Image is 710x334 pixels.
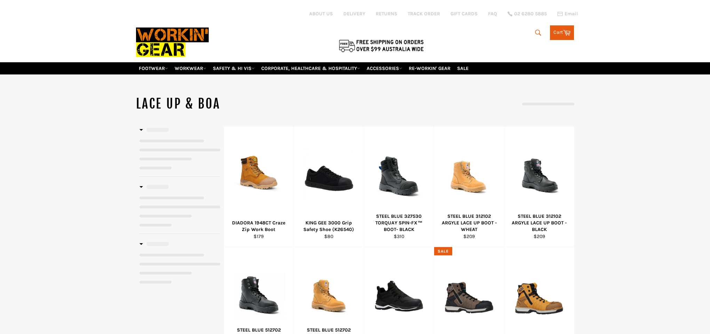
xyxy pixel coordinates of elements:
div: Sale [434,247,452,256]
img: KING GEE 3000 GRIP SAFETY SHOE - Workin' Gear [303,145,355,207]
span: 02 6280 5885 [514,11,547,16]
a: STEEL BLUE 312102 ARGYLE LACE UP BOOT - WHEAT - Workin' Gear STEEL BLUE 312102 ARGYLE LACE UP BOO... [434,127,504,247]
div: STEEL BLUE 312102 ARGYLE LACE UP BOOT - BLACK [509,213,570,233]
a: FOOTWEAR [136,62,171,74]
img: STEEL BLUE 327530 TORQUAY SPIN-FX™ BOOT- BLACK - Workin' Gear [373,154,425,199]
a: SAFETY & HI VIS [210,62,257,74]
a: TRACK ORDER [408,10,440,17]
div: STEEL BLUE 312102 ARGYLE LACE UP BOOT - WHEAT [439,213,500,233]
img: HARD YAKKA Y60190 ICON Lace up Sport Safety Shoe - Workin Gear [373,262,425,331]
a: Email [557,11,578,17]
img: STEEL BLUE 512702 ARGYLE LACE UP BOOT LADIES - WHEAT - Workin' Gear [303,275,355,318]
a: 02 6280 5885 [508,11,547,16]
span: Email [565,11,578,16]
a: GIFT CARDS [450,10,478,17]
div: STEEL BLUE 327530 TORQUAY SPIN-FX™ BOOT- BLACK [368,213,430,233]
a: ABOUT US [309,10,333,17]
img: STEEL BLUE 512702 ARGYLE LACE UP BOOT LADIES - BLACK - Workin' Gear [233,274,285,319]
div: $209 [439,233,500,240]
a: DIADORA 1948CT Craze Zip Work Boot - Workin' Gear DIADORA 1948CT Craze Zip Work Boot $179 [224,127,294,247]
a: Cart [550,25,574,40]
div: KING GEE 3000 Grip Safety Shoe (K26540) [298,220,360,233]
a: RE-WORKIN' GEAR [406,62,453,74]
a: STEEL BLUE 327530 TORQUAY SPIN-FX™ BOOT- BLACK - Workin' Gear STEEL BLUE 327530 TORQUAY SPIN-FX™ ... [364,127,434,247]
div: $310 [368,233,430,240]
div: $209 [509,233,570,240]
img: STEEL BLUE 312102 ARGYLE LACE UP BOOT - BLACK - Workin' Gear [513,154,566,198]
img: KING GEE K27115 Quantum Safety Boot - Workin Gear [513,262,566,331]
a: ACCESSORIES [364,62,405,74]
a: WORKWEAR [172,62,209,74]
img: DIADORA 1948CT Craze Zip Work Boot - Workin' Gear [233,150,285,202]
div: DIADORA 1948CT Craze Zip Work Boot [228,220,289,233]
a: FAQ [488,10,497,17]
a: CORPORATE, HEALTHCARE & HOSPITALITY [258,62,363,74]
img: Flat $9.95 shipping Australia wide [338,38,425,53]
img: KING GEE K27120 Quantum Zip Side Safety Boot - Cedar - Workin' Gear [443,262,495,331]
div: $80 [298,233,360,240]
img: STEEL BLUE 312102 ARGYLE LACE UP BOOT - WHEAT - Workin' Gear [443,153,495,199]
a: DELIVERY [343,10,365,17]
a: SALE [454,62,471,74]
h1: LACE UP & BOA [136,95,355,113]
div: $179 [228,233,289,240]
img: Workin Gear leaders in Workwear, Safety Boots, PPE, Uniforms. Australia's No.1 in Workwear [136,23,209,62]
a: STEEL BLUE 312102 ARGYLE LACE UP BOOT - BLACK - Workin' Gear STEEL BLUE 312102 ARGYLE LACE UP BOO... [504,127,574,247]
a: RETURNS [376,10,397,17]
a: KING GEE 3000 GRIP SAFETY SHOE - Workin' Gear KING GEE 3000 Grip Safety Shoe (K26540) $80 [294,127,364,247]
